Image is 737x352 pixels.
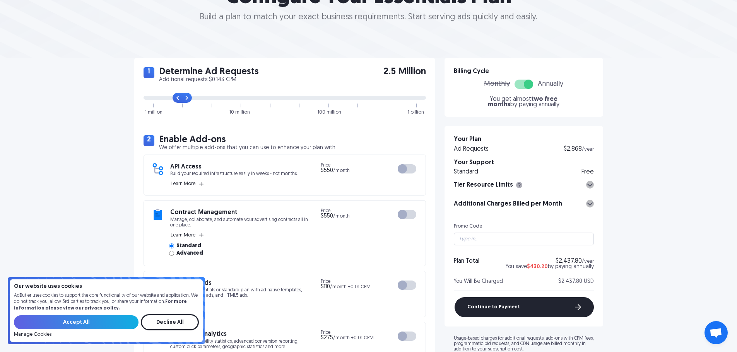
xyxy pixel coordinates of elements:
span: Learn More [171,181,195,187]
h3: Billing Cycle [454,67,594,76]
span: /month [321,168,351,173]
img: add-on icon [152,163,164,175]
h3: Enhanced Analytics [170,330,308,338]
span: Standard [176,243,201,249]
span: Price [321,330,396,335]
input: Accept All [14,315,139,329]
div: You save by paying annually [454,264,594,270]
h3: Your Plan [454,135,594,144]
span: 1 [144,67,154,78]
p: You get almost by paying annually [475,97,572,107]
div: 100 million [318,110,341,115]
p: Usage-based charges for additional requests, add-ons with CPM fees, programmatic bid requests, an... [454,336,594,352]
p: AdButler uses cookies to support the core functionality of our website and application. We do not... [14,292,199,312]
div: Ad Requests [454,146,489,152]
span: $275 [321,335,333,341]
div: 10 million [229,110,250,115]
form: Email Form [14,314,199,337]
p: Extend your essentials or standard plan with ad native templates, rich media, JSON ads, and HTML5... [170,287,308,298]
span: +0.01 CPM [351,335,374,340]
input: Type in... [454,233,593,245]
div: 1 million [145,110,162,115]
span: Annually [538,82,563,87]
p: Build your required infrastructure easily in weeks - not months. [170,171,308,177]
div: Free [581,169,594,175]
div: 1 billion [408,110,424,115]
span: +0.01 CPM [348,284,371,289]
p: We offer multiple add-ons that you can use to enhance your plan with. [159,145,337,151]
span: Price [321,279,396,284]
span: $2,437.80 USD [558,279,594,284]
span: $430.20 [527,264,548,270]
span: 2 [144,135,154,146]
span: You Will Be Charged [454,279,503,284]
p: Manage, collaborate, and automate your advertising contracts all in one place. [170,217,308,228]
div: $2,868 [564,146,594,152]
span: $550 [321,213,333,219]
h4: Our website uses cookies [14,284,199,289]
img: add-on icon [152,208,164,221]
button: Learn More [170,180,204,187]
span: /month [321,214,351,219]
div: Plan Total [454,258,479,264]
span: $550 [321,168,333,173]
span: Price [321,163,396,168]
span: Monthly [484,82,510,87]
span: /month [321,335,351,341]
p: Enable ad viewability statistics, advanced conversion reporting, custom click parameters, geograp... [170,339,308,350]
span: Learn More [171,232,195,238]
span: /year [582,259,594,264]
span: Advanced [176,251,203,256]
div: $2,437.80 [556,258,594,264]
p: Additional requests $0.143 CPM [159,77,259,83]
input: Advanced [169,251,174,256]
div: Promo Code [454,223,594,230]
button: Continue to Payment [455,297,594,317]
span: /year [582,147,594,152]
h3: Contract Management [170,208,308,217]
h3: Additional Charges Billed per Month [454,200,562,208]
input: Standard [169,243,174,248]
input: Decline All [141,314,199,330]
span: $110 [321,284,330,290]
div: Open chat [705,321,728,344]
button: Learn More [170,232,204,239]
h3: Enhanced Ads [170,279,308,287]
h3: API Access [170,163,308,171]
h2: Determine Ad Requests [159,67,259,77]
span: /month [321,284,348,290]
h3: Your Support [454,158,594,167]
h3: Tier Resource Limits [454,181,522,189]
span: Continue to Payment [467,304,571,310]
div: Standard [454,169,478,175]
a: Manage Cookies [14,332,51,337]
h2: Enable Add-ons [159,135,337,145]
span: two free months [488,96,557,108]
span: Price [321,208,396,214]
span: 2.5 Million [383,67,426,77]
